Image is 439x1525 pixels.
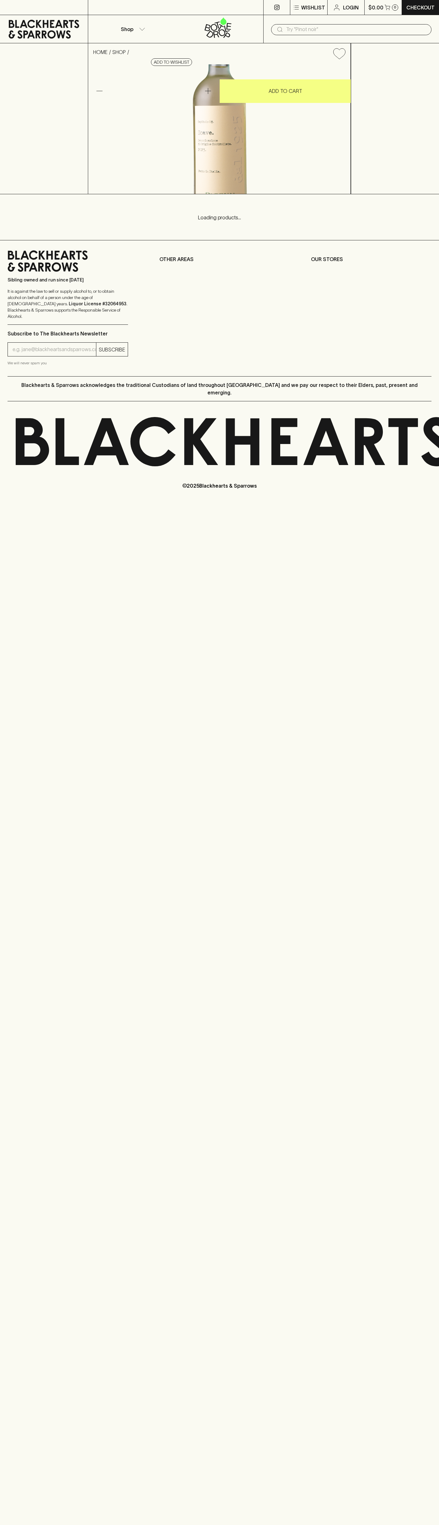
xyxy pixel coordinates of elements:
button: Add to wishlist [331,46,348,62]
p: We will never spam you [8,360,128,366]
p: 0 [394,6,396,9]
p: Shop [121,25,133,33]
p: Subscribe to The Blackhearts Newsletter [8,330,128,337]
strong: Liquor License #32064953 [69,301,126,306]
button: ADD TO CART [220,79,351,103]
input: Try "Pinot noir" [286,24,426,35]
p: OUR STORES [311,255,431,263]
p: Blackhearts & Sparrows acknowledges the traditional Custodians of land throughout [GEOGRAPHIC_DAT... [12,381,427,396]
p: $0.00 [368,4,383,11]
a: SHOP [112,49,126,55]
input: e.g. jane@blackheartsandsparrows.com.au [13,345,96,355]
button: SUBSCRIBE [96,343,128,356]
p: ADD TO CART [269,87,302,95]
button: Shop [88,15,176,43]
p: Wishlist [301,4,325,11]
p: It is against the law to sell or supply alcohol to, or to obtain alcohol on behalf of a person un... [8,288,128,319]
button: Add to wishlist [151,58,192,66]
p: OTHER AREAS [159,255,280,263]
p: ⠀ [88,4,94,11]
p: Sibling owned and run since [DATE] [8,277,128,283]
p: Login [343,4,359,11]
img: 39742.png [88,64,351,194]
p: Checkout [406,4,435,11]
p: SUBSCRIBE [99,346,125,353]
a: HOME [93,49,108,55]
p: Loading products... [6,214,433,221]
